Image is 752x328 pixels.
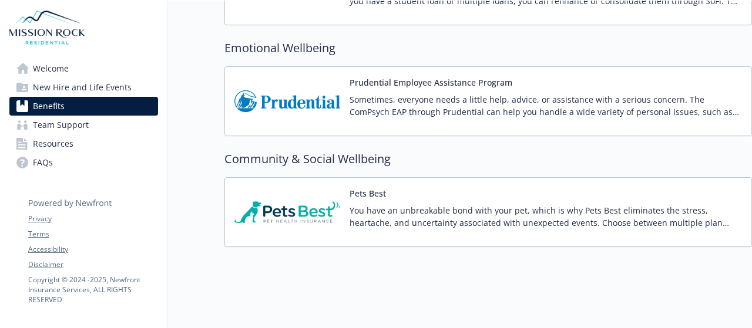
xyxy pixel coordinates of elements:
a: Resources [9,134,158,153]
h2: Community & Social Wellbeing [224,150,752,168]
a: Team Support [9,116,158,134]
h2: Emotional Wellbeing [224,39,752,57]
a: New Hire and Life Events [9,78,158,97]
a: Accessibility [28,244,157,255]
p: Sometimes, everyone needs a little help, advice, or assistance with a serious concern. The ComPsy... [350,93,742,118]
a: Terms [28,229,157,239]
a: Disclaimer [28,259,157,270]
span: Benefits [33,97,65,116]
span: FAQs [33,153,53,172]
img: Prudential Insurance Co of America carrier logo [234,76,340,126]
span: Team Support [33,116,89,134]
a: FAQs [9,153,158,172]
p: Copyright © 2024 - 2025 , Newfront Insurance Services, ALL RIGHTS RESERVED [28,275,157,305]
p: You have an unbreakable bond with your pet, which is why Pets Best eliminates the stress, heartac... [350,204,742,229]
a: Privacy [28,214,157,224]
a: Benefits [9,97,158,116]
img: Pets Best Insurance Services carrier logo [234,187,340,237]
button: Prudential Employee Assistance Program [350,76,512,89]
span: New Hire and Life Events [33,78,132,97]
span: Welcome [33,59,69,78]
span: Resources [33,134,73,153]
a: Welcome [9,59,158,78]
button: Pets Best [350,187,386,199]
